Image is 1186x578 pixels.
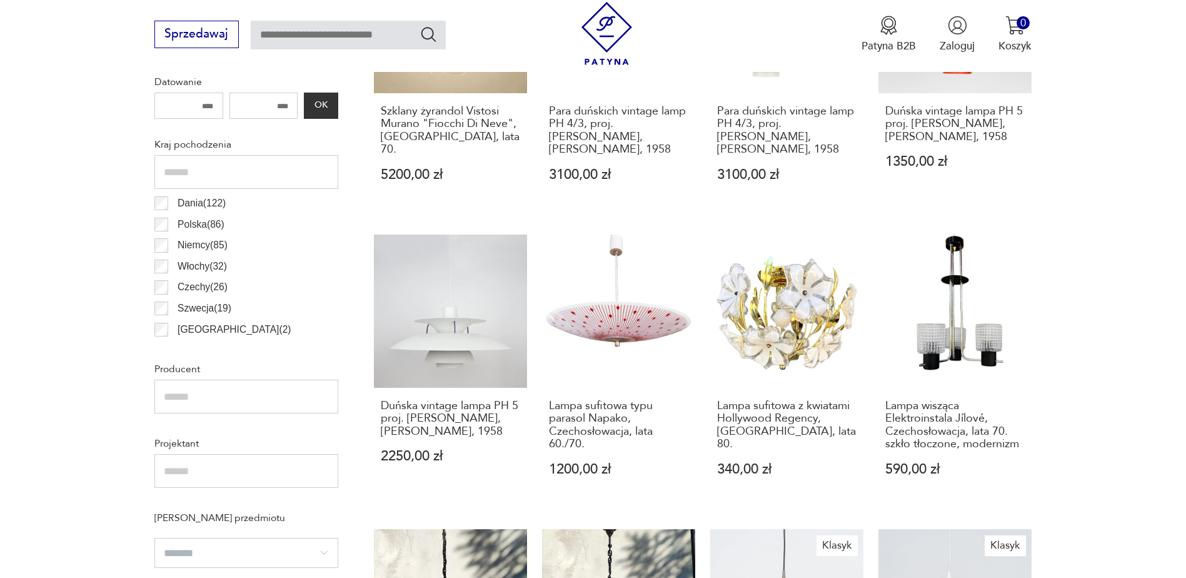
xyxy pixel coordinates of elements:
[878,235,1032,505] a: Lampa wisząca Elektroinstala Jílové, Czechosłowacja, lata 70. szkło tłoczone, modernizmLampa wisz...
[862,16,916,53] button: Patyna B2B
[154,21,239,48] button: Sprzedawaj
[178,279,228,295] p: Czechy ( 26 )
[178,300,231,317] p: Szwecja ( 19 )
[940,39,975,53] p: Zaloguj
[940,16,975,53] button: Zaloguj
[710,235,863,505] a: Lampa sufitowa z kwiatami Hollywood Regency, Włochy, lata 80.Lampa sufitowa z kwiatami Hollywood ...
[154,435,338,452] p: Projektant
[717,400,857,451] h3: Lampa sufitowa z kwiatami Hollywood Regency, [GEOGRAPHIC_DATA], lata 80.
[948,16,967,35] img: Ikonka użytkownika
[885,400,1025,451] h3: Lampa wisząca Elektroinstala Jílové, Czechosłowacja, lata 70. szkło tłoczone, modernizm
[154,136,338,153] p: Kraj pochodzenia
[178,342,291,358] p: [GEOGRAPHIC_DATA] ( 2 )
[154,74,338,90] p: Datowanie
[178,195,226,211] p: Dania ( 122 )
[885,155,1025,168] p: 1350,00 zł
[549,168,688,181] p: 3100,00 zł
[575,2,638,65] img: Patyna - sklep z meblami i dekoracjami vintage
[381,400,520,438] h3: Duńska vintage lampa PH 5 proj. [PERSON_NAME], [PERSON_NAME], 1958
[549,400,688,451] h3: Lampa sufitowa typu parasol Napako, Czechosłowacja, lata 60./70.
[178,216,224,233] p: Polska ( 86 )
[374,235,527,505] a: Duńska vintage lampa PH 5 proj. Poul Henningsen, Louis Poulsen, 1958Duńska vintage lampa PH 5 pro...
[1017,16,1030,29] div: 0
[154,30,239,40] a: Sprzedawaj
[178,258,227,275] p: Włochy ( 32 )
[862,39,916,53] p: Patyna B2B
[717,105,857,156] h3: Para duńskich vintage lamp PH 4/3, proj. [PERSON_NAME], [PERSON_NAME], 1958
[542,235,695,505] a: Lampa sufitowa typu parasol Napako, Czechosłowacja, lata 60./70.Lampa sufitowa typu parasol Napak...
[381,450,520,463] p: 2250,00 zł
[885,105,1025,143] h3: Duńska vintage lampa PH 5 proj. [PERSON_NAME], [PERSON_NAME], 1958
[885,463,1025,476] p: 590,00 zł
[381,168,520,181] p: 5200,00 zł
[998,16,1032,53] button: 0Koszyk
[862,16,916,53] a: Ikona medaluPatyna B2B
[154,510,338,526] p: [PERSON_NAME] przedmiotu
[549,463,688,476] p: 1200,00 zł
[154,361,338,377] p: Producent
[178,237,228,253] p: Niemcy ( 85 )
[879,16,898,35] img: Ikona medalu
[717,168,857,181] p: 3100,00 zł
[178,322,291,338] p: [GEOGRAPHIC_DATA] ( 2 )
[717,463,857,476] p: 340,00 zł
[1005,16,1025,35] img: Ikona koszyka
[998,39,1032,53] p: Koszyk
[381,105,520,156] h3: Szklany żyrandol Vistosi Murano "Fiocchi Di Neve", [GEOGRAPHIC_DATA], lata 70.
[549,105,688,156] h3: Para duńskich vintage lamp PH 4/3, proj. [PERSON_NAME], [PERSON_NAME], 1958
[420,25,438,43] button: Szukaj
[304,93,338,119] button: OK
